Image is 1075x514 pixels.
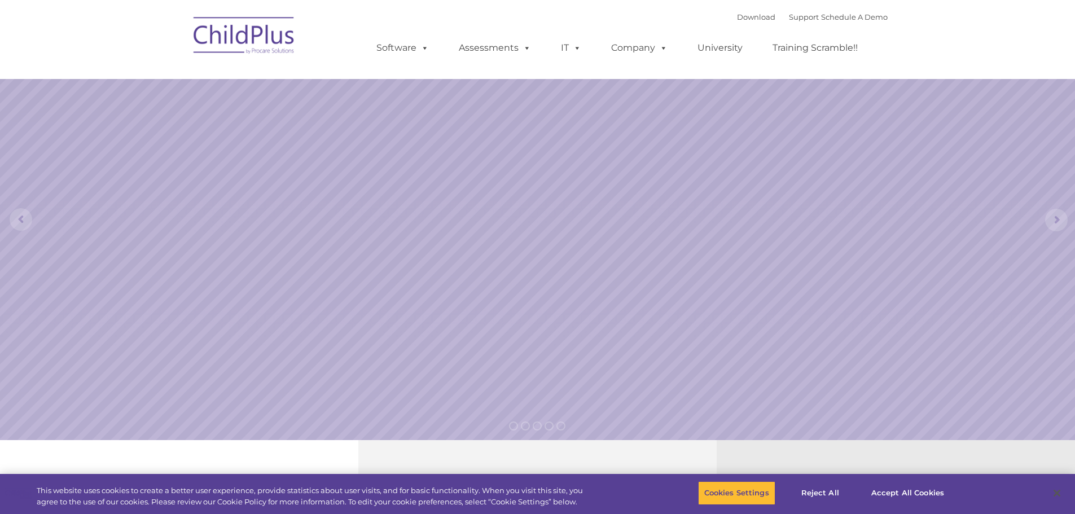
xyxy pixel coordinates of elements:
a: Company [600,37,679,59]
a: University [686,37,754,59]
div: This website uses cookies to create a better user experience, provide statistics about user visit... [37,485,591,507]
a: Training Scramble!! [761,37,869,59]
button: Cookies Settings [698,481,775,505]
button: Close [1045,481,1069,506]
button: Accept All Cookies [865,481,950,505]
a: Software [365,37,440,59]
button: Reject All [785,481,855,505]
a: Download [737,12,775,21]
a: Assessments [447,37,542,59]
a: IT [550,37,593,59]
a: Schedule A Demo [821,12,888,21]
img: ChildPlus by Procare Solutions [188,9,301,65]
font: | [737,12,888,21]
a: Support [789,12,819,21]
